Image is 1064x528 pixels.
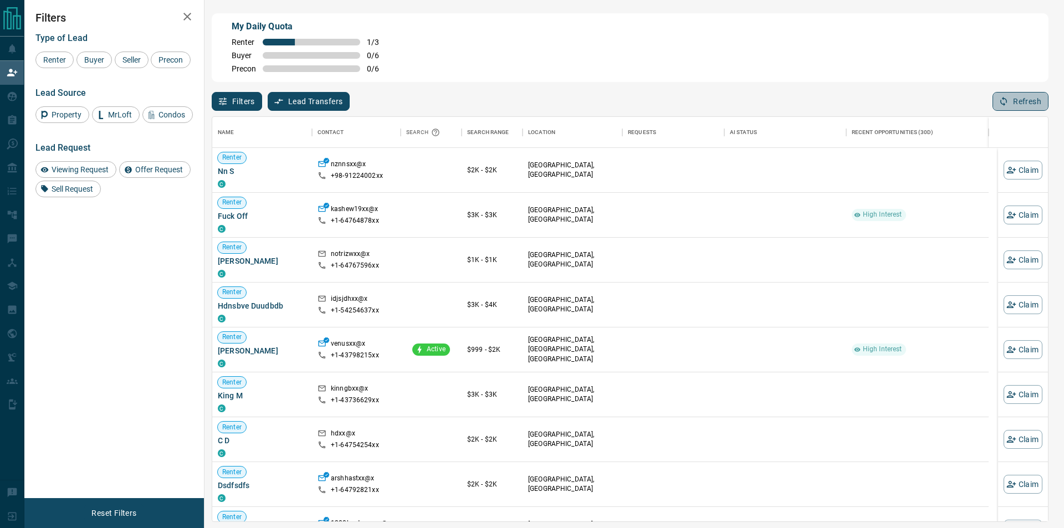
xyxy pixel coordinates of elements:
[467,165,517,175] p: $2K - $2K
[48,110,85,119] span: Property
[1004,250,1042,269] button: Claim
[212,117,312,148] div: Name
[467,300,517,310] p: $3K - $4K
[331,339,365,351] p: venusxx@x
[331,306,379,315] p: +1- 54254637xx
[218,255,306,266] span: [PERSON_NAME]
[852,117,933,148] div: Recent Opportunities (30d)
[218,180,226,188] div: condos.ca
[218,211,306,222] span: Fuck Off
[422,345,450,354] span: Active
[218,332,246,342] span: Renter
[1004,295,1042,314] button: Claim
[119,161,191,178] div: Offer Request
[312,117,401,148] div: Contact
[528,335,617,363] p: [GEOGRAPHIC_DATA], [GEOGRAPHIC_DATA], [GEOGRAPHIC_DATA]
[467,389,517,399] p: $3K - $3K
[218,315,226,322] div: condos.ca
[218,449,226,457] div: condos.ca
[1004,161,1042,180] button: Claim
[104,110,136,119] span: MrLoft
[467,255,517,265] p: $1K - $1K
[331,384,368,396] p: kinngbxx@x
[528,475,617,494] p: [GEOGRAPHIC_DATA], [GEOGRAPHIC_DATA]
[142,106,193,123] div: Condos
[218,270,226,278] div: condos.ca
[268,92,350,111] button: Lead Transfers
[528,250,617,269] p: [GEOGRAPHIC_DATA], [GEOGRAPHIC_DATA]
[218,345,306,356] span: [PERSON_NAME]
[218,117,234,148] div: Name
[35,142,90,153] span: Lead Request
[218,288,246,297] span: Renter
[367,64,391,73] span: 0 / 6
[155,55,187,64] span: Precon
[406,117,443,148] div: Search
[858,345,907,354] span: High Interest
[467,345,517,355] p: $999 - $2K
[84,504,144,522] button: Reset Filters
[35,181,101,197] div: Sell Request
[367,38,391,47] span: 1 / 3
[218,404,226,412] div: condos.ca
[218,480,306,491] span: Dsdfsdfs
[48,184,97,193] span: Sell Request
[155,110,189,119] span: Condos
[232,38,256,47] span: Renter
[622,117,724,148] div: Requests
[367,51,391,60] span: 0 / 6
[993,92,1048,111] button: Refresh
[232,64,256,73] span: Precon
[218,512,246,522] span: Renter
[628,117,656,148] div: Requests
[218,153,246,162] span: Renter
[730,117,757,148] div: AI Status
[528,117,555,148] div: Location
[76,52,112,68] div: Buyer
[218,435,306,446] span: C D
[331,294,367,306] p: idjsjdhxx@x
[35,106,89,123] div: Property
[131,165,187,174] span: Offer Request
[48,165,112,174] span: Viewing Request
[318,117,344,148] div: Contact
[523,117,622,148] div: Location
[528,385,617,404] p: [GEOGRAPHIC_DATA], [GEOGRAPHIC_DATA]
[331,204,378,216] p: kashew19xx@x
[218,494,226,502] div: condos.ca
[528,206,617,224] p: [GEOGRAPHIC_DATA], [GEOGRAPHIC_DATA]
[331,485,379,495] p: +1- 64792821xx
[119,55,145,64] span: Seller
[528,295,617,314] p: [GEOGRAPHIC_DATA], [GEOGRAPHIC_DATA]
[331,440,379,450] p: +1- 64754254xx
[218,360,226,367] div: condos.ca
[467,210,517,220] p: $3K - $3K
[467,117,509,148] div: Search Range
[331,171,383,181] p: +98- 91224002xx
[331,249,370,261] p: notrizwxx@x
[858,210,907,219] span: High Interest
[218,378,246,387] span: Renter
[218,300,306,311] span: Hdnsbve Duudbdb
[218,390,306,401] span: King M
[80,55,108,64] span: Buyer
[232,51,256,60] span: Buyer
[724,117,846,148] div: AI Status
[331,160,366,171] p: nznnsxx@x
[331,351,379,360] p: +1- 43798215xx
[212,92,262,111] button: Filters
[218,225,226,233] div: condos.ca
[331,474,375,485] p: arshhastxx@x
[218,166,306,177] span: Nn S
[528,161,617,180] p: [GEOGRAPHIC_DATA], [GEOGRAPHIC_DATA]
[151,52,191,68] div: Precon
[528,430,617,449] p: [GEOGRAPHIC_DATA], [GEOGRAPHIC_DATA]
[1004,475,1042,494] button: Claim
[218,243,246,252] span: Renter
[35,11,193,24] h2: Filters
[846,117,989,148] div: Recent Opportunities (30d)
[35,33,88,43] span: Type of Lead
[92,106,140,123] div: MrLoft
[39,55,70,64] span: Renter
[331,396,379,405] p: +1- 43736629xx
